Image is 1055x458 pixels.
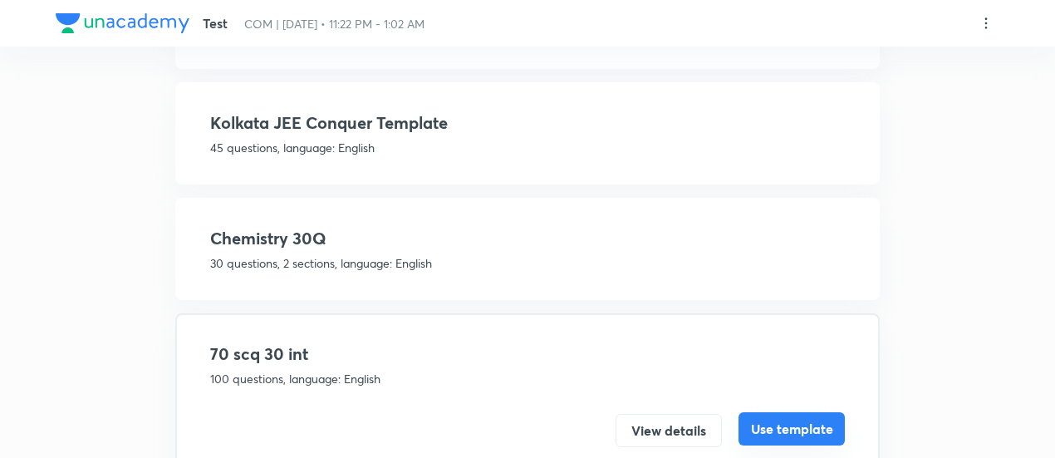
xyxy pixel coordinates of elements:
button: View details [616,414,722,447]
img: Company Logo [56,13,189,33]
span: Test [203,14,228,32]
h4: 70 scq 30 int [210,342,845,367]
h4: Kolkata JEE Conquer Template [210,111,845,135]
p: 45 questions, language: English [210,139,845,156]
button: Use template [738,412,845,446]
p: 100 questions, language: English [210,370,845,387]
h4: Chemistry 30Q [210,226,845,251]
span: COM | [DATE] • 11:22 PM - 1:02 AM [244,16,424,32]
p: 30 questions, 2 sections, language: English [210,254,845,272]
